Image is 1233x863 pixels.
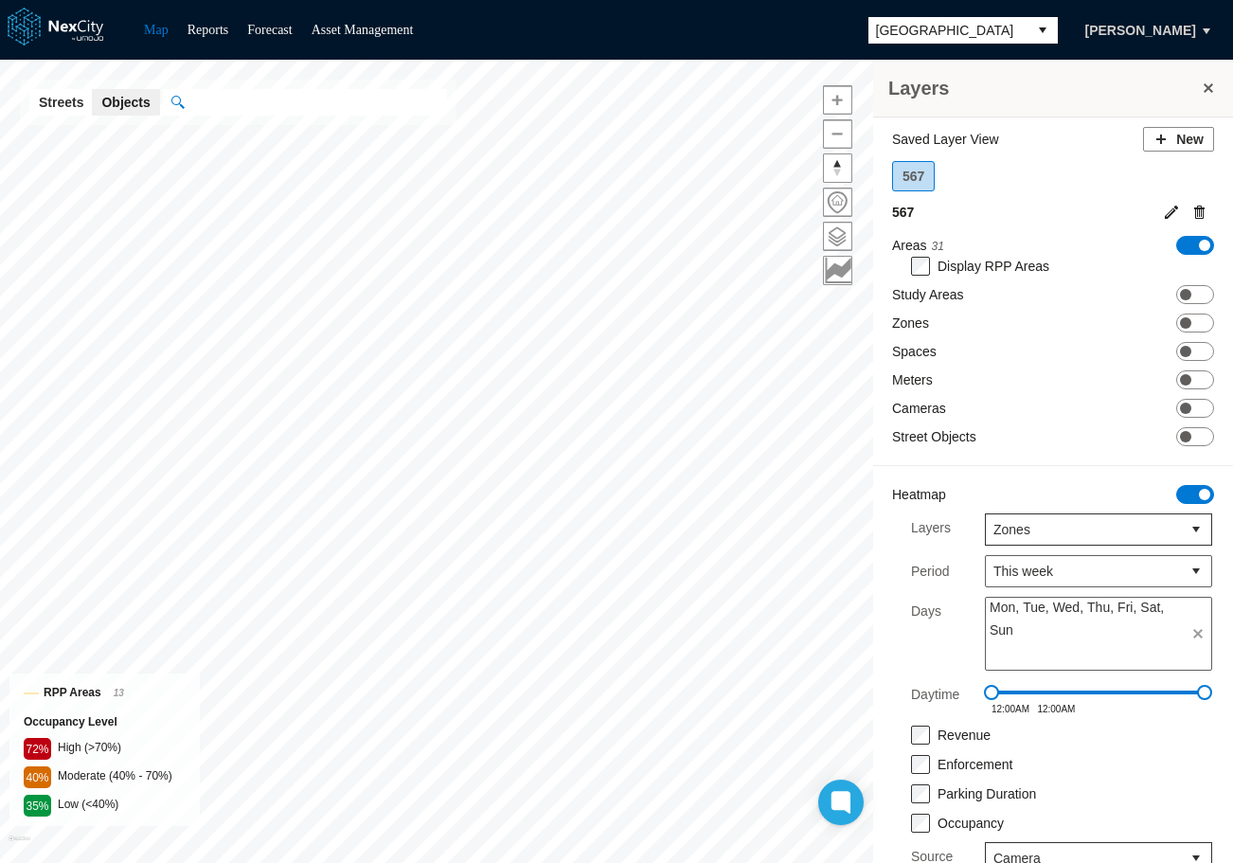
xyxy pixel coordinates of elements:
label: Enforcement [938,757,1012,772]
label: Period [911,562,949,581]
span: Tue, [1023,598,1049,617]
label: 567 [892,203,914,222]
span: Objects [101,93,150,112]
button: Home [823,188,852,217]
label: Spaces [892,342,937,361]
span: Mon, [990,598,1019,617]
span: 31 [932,240,944,253]
button: Objects [92,89,159,116]
button: New [1143,127,1214,152]
span: Fri, [1117,598,1136,617]
button: [PERSON_NAME] [1065,14,1216,46]
label: Meters [892,370,933,389]
span: Zones [993,520,1173,539]
div: RPP Areas [24,683,186,703]
button: select [1027,17,1058,44]
label: Areas [892,236,944,256]
button: Key metrics [823,256,852,285]
label: Layers [911,513,951,546]
span: Sun [990,620,1013,639]
label: Zones [892,314,929,333]
label: Revenue [938,728,991,743]
label: Heatmap [892,485,946,504]
span: 12:00AM [992,704,1029,714]
button: Layers management [823,222,852,251]
div: Moderate (40% - 70%) [58,766,186,788]
span: Thu, [1087,598,1114,617]
div: 0 - 1440 [992,691,1205,694]
label: Street Objects [892,427,976,446]
a: Reports [188,23,229,37]
span: [PERSON_NAME] [1085,21,1196,40]
button: Reset bearing to north [823,153,852,183]
div: High (>70%) [58,738,186,760]
h3: Layers [888,75,1199,101]
div: Occupancy Level [24,712,186,731]
span: Sat, [1140,598,1164,617]
button: 567 [892,161,935,191]
span: 12:00AM [1037,704,1075,714]
span: This week [993,562,1173,581]
button: Zoom in [823,85,852,115]
span: [GEOGRAPHIC_DATA] [876,21,1020,40]
span: 13 [114,688,124,698]
span: 567 [902,169,924,184]
a: Mapbox homepage [9,836,30,857]
a: Map [144,23,169,37]
button: select [1181,514,1211,545]
label: Display RPP Areas [938,259,1049,274]
a: Asset Management [312,23,414,37]
label: Occupancy [938,816,1004,831]
span: Drag [984,685,999,700]
div: 72% [24,738,51,760]
span: clear [1185,620,1211,647]
span: New [1176,130,1204,149]
span: Zoom out [824,120,851,148]
div: 40% [24,766,51,788]
span: Zoom in [824,86,851,114]
label: Parking Duration [938,786,1036,801]
button: select [1181,556,1211,586]
label: Daytime [911,680,959,714]
span: Reset bearing to north [824,154,851,182]
button: Streets [29,89,93,116]
span: Wed, [1053,598,1083,617]
label: Cameras [892,399,946,418]
div: 35% [24,795,51,817]
label: Saved Layer View [892,130,999,149]
span: Drag [1197,685,1212,700]
label: Days [911,597,941,671]
span: Streets [39,93,83,112]
div: Low (<40%) [58,795,186,817]
button: Zoom out [823,119,852,149]
label: Study Areas [892,285,964,304]
a: Forecast [247,23,292,37]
